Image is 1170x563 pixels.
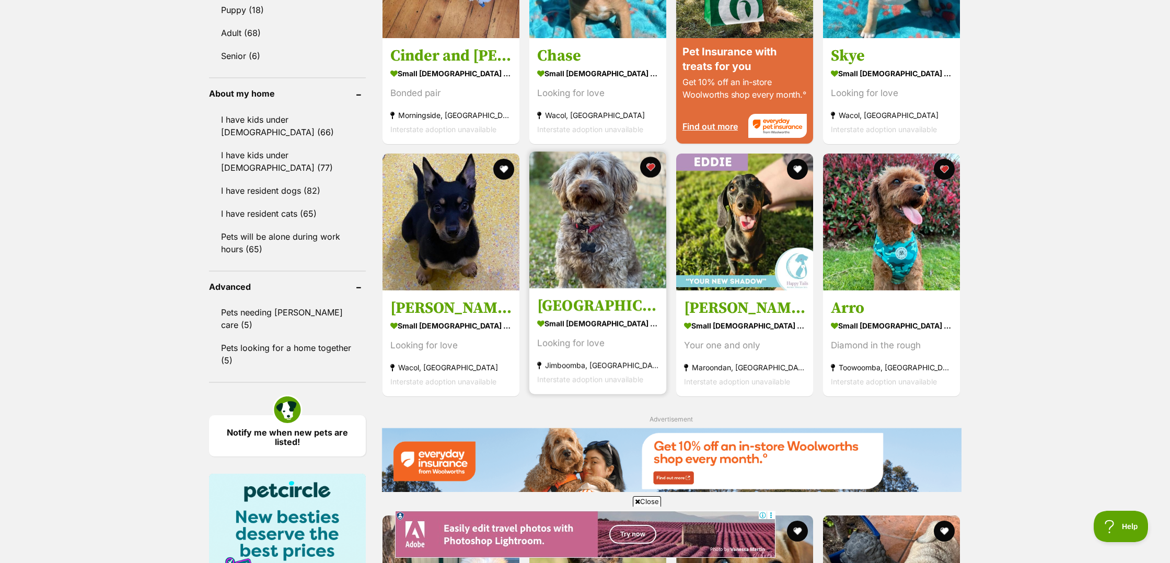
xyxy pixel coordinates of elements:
[390,377,496,386] span: Interstate adoption unavailable
[934,521,955,542] button: favourite
[209,180,366,202] a: I have resident dogs (82)
[529,151,666,288] img: Brooklyn - Cavalier King Charles Spaniel x Poodle (Toy) Dog
[383,38,519,144] a: Cinder and [PERSON_NAME] small [DEMOGRAPHIC_DATA] Dog Bonded pair Morningside, [GEOGRAPHIC_DATA] ...
[395,511,775,558] iframe: Advertisement
[633,496,661,507] span: Close
[831,338,952,353] div: Diamond in the rough
[209,226,366,260] a: Pets will be alone during work hours (65)
[390,360,512,374] strong: Wacol, [GEOGRAPHIC_DATA]
[209,337,366,371] a: Pets looking for a home together (5)
[537,296,658,316] h3: [GEOGRAPHIC_DATA]
[537,124,643,133] span: Interstate adoption unavailable
[676,154,813,290] img: Eddie - Dachshund Dog
[383,290,519,396] a: [PERSON_NAME] small [DEMOGRAPHIC_DATA] Dog Looking for love Wacol, [GEOGRAPHIC_DATA] Interstate a...
[529,38,666,144] a: Chase small [DEMOGRAPHIC_DATA] Dog Looking for love Wacol, [GEOGRAPHIC_DATA] Interstate adoption ...
[537,316,658,331] strong: small [DEMOGRAPHIC_DATA] Dog
[381,428,962,492] img: Everyday Insurance promotional banner
[684,377,790,386] span: Interstate adoption unavailable
[390,298,512,318] h3: [PERSON_NAME]
[650,415,693,423] span: Advertisement
[209,301,366,336] a: Pets needing [PERSON_NAME] care (5)
[529,288,666,394] a: [GEOGRAPHIC_DATA] small [DEMOGRAPHIC_DATA] Dog Looking for love Jimboomba, [GEOGRAPHIC_DATA] Inte...
[390,124,496,133] span: Interstate adoption unavailable
[390,318,512,333] strong: small [DEMOGRAPHIC_DATA] Dog
[537,375,643,384] span: Interstate adoption unavailable
[537,108,658,122] strong: Wacol, [GEOGRAPHIC_DATA]
[390,45,512,65] h3: Cinder and [PERSON_NAME]
[684,318,805,333] strong: small [DEMOGRAPHIC_DATA] Dog
[209,22,366,44] a: Adult (68)
[390,65,512,80] strong: small [DEMOGRAPHIC_DATA] Dog
[640,157,661,178] button: favourite
[823,290,960,396] a: Arro small [DEMOGRAPHIC_DATA] Dog Diamond in the rough Toowoomba, [GEOGRAPHIC_DATA] Interstate ad...
[209,415,366,456] a: Notify me when new pets are listed!
[831,360,952,374] strong: Toowoomba, [GEOGRAPHIC_DATA]
[209,89,366,98] header: About my home
[209,144,366,179] a: I have kids under [DEMOGRAPHIC_DATA] (77)
[684,360,805,374] strong: Maroondan, [GEOGRAPHIC_DATA]
[209,203,366,225] a: I have resident cats (65)
[787,159,808,180] button: favourite
[823,154,960,290] img: Arro - Cavalier King Charles Spaniel x Poodle Dog
[537,358,658,372] strong: Jimboomba, [GEOGRAPHIC_DATA]
[383,154,519,290] img: Lois - Australian Cattle Dog x Kelpie Dog
[381,428,962,494] a: Everyday Insurance promotional banner
[209,45,366,67] a: Senior (6)
[684,338,805,353] div: Your one and only
[676,290,813,396] a: [PERSON_NAME] small [DEMOGRAPHIC_DATA] Dog Your one and only Maroondan, [GEOGRAPHIC_DATA] Interst...
[390,108,512,122] strong: Morningside, [GEOGRAPHIC_DATA]
[684,298,805,318] h3: [PERSON_NAME]
[831,108,952,122] strong: Wacol, [GEOGRAPHIC_DATA]
[934,159,955,180] button: favourite
[831,377,937,386] span: Interstate adoption unavailable
[209,109,366,143] a: I have kids under [DEMOGRAPHIC_DATA] (66)
[823,38,960,144] a: Skye small [DEMOGRAPHIC_DATA] Dog Looking for love Wacol, [GEOGRAPHIC_DATA] Interstate adoption u...
[831,86,952,100] div: Looking for love
[831,318,952,333] strong: small [DEMOGRAPHIC_DATA] Dog
[537,65,658,80] strong: small [DEMOGRAPHIC_DATA] Dog
[493,159,514,180] button: favourite
[831,65,952,80] strong: small [DEMOGRAPHIC_DATA] Dog
[787,521,808,542] button: favourite
[390,338,512,353] div: Looking for love
[831,298,952,318] h3: Arro
[209,282,366,291] header: Advanced
[537,45,658,65] h3: Chase
[390,86,512,100] div: Bonded pair
[537,86,658,100] div: Looking for love
[831,124,937,133] span: Interstate adoption unavailable
[1094,511,1149,542] iframe: Help Scout Beacon - Open
[831,45,952,65] h3: Skye
[537,336,658,350] div: Looking for love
